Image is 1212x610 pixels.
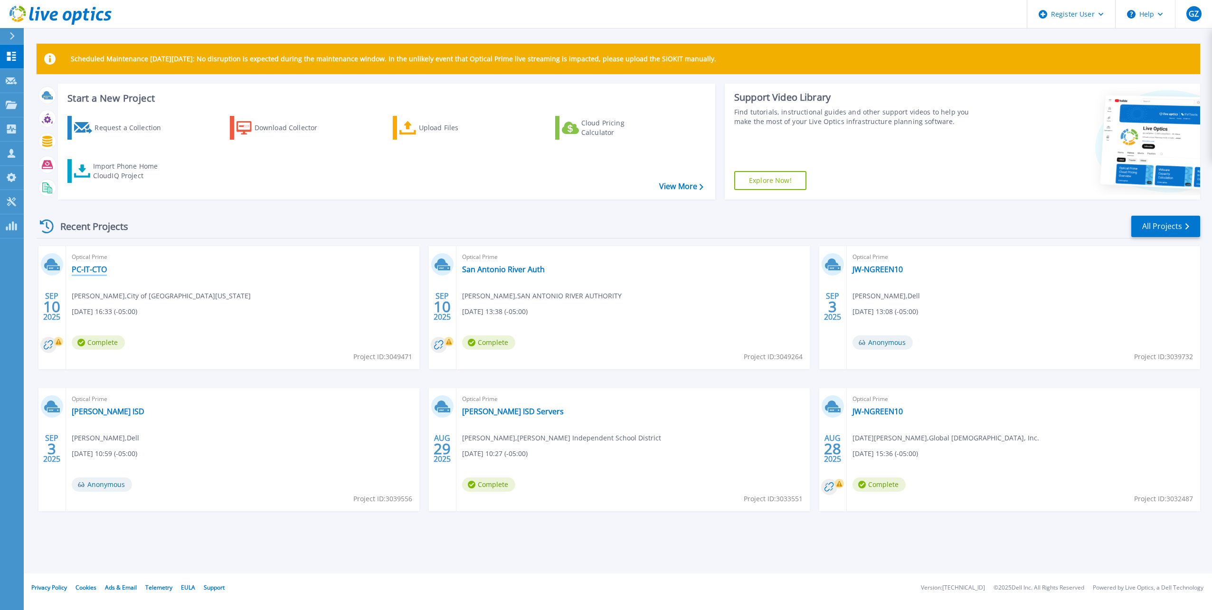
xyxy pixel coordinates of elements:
[72,265,107,274] a: PC-IT-CTO
[852,448,918,459] span: [DATE] 15:36 (-05:00)
[852,335,913,350] span: Anonymous
[852,394,1194,404] span: Optical Prime
[71,55,716,63] p: Scheduled Maintenance [DATE][DATE]: No disruption is expected during the maintenance window. In t...
[1134,494,1193,504] span: Project ID: 3032487
[72,291,251,301] span: [PERSON_NAME] , City of [GEOGRAPHIC_DATA][US_STATE]
[659,182,703,191] a: View More
[734,91,980,104] div: Support Video Library
[72,335,125,350] span: Complete
[145,583,172,591] a: Telemetry
[994,585,1084,591] li: © 2025 Dell Inc. All Rights Reserved
[852,252,1194,262] span: Optical Prime
[419,118,495,137] div: Upload Files
[434,445,451,453] span: 29
[72,407,144,416] a: [PERSON_NAME] ISD
[852,433,1039,443] span: [DATE][PERSON_NAME] , Global [DEMOGRAPHIC_DATA], Inc.
[852,407,903,416] a: JW-NGREEN10
[95,118,170,137] div: Request a Collection
[852,477,906,492] span: Complete
[393,116,499,140] a: Upload Files
[67,116,173,140] a: Request a Collection
[1093,585,1203,591] li: Powered by Live Optics, a Dell Technology
[744,352,803,362] span: Project ID: 3049264
[462,265,545,274] a: San Antonio River Auth
[105,583,137,591] a: Ads & Email
[824,289,842,324] div: SEP 2025
[72,252,414,262] span: Optical Prime
[230,116,336,140] a: Download Collector
[852,265,903,274] a: JW-NGREEN10
[76,583,96,591] a: Cookies
[433,289,451,324] div: SEP 2025
[93,162,167,181] div: Import Phone Home CloudIQ Project
[828,303,837,311] span: 3
[181,583,195,591] a: EULA
[824,445,841,453] span: 28
[434,303,451,311] span: 10
[744,494,803,504] span: Project ID: 3033551
[43,431,61,466] div: SEP 2025
[72,433,139,443] span: [PERSON_NAME] , Dell
[824,431,842,466] div: AUG 2025
[72,477,132,492] span: Anonymous
[353,494,412,504] span: Project ID: 3039556
[43,303,60,311] span: 10
[72,448,137,459] span: [DATE] 10:59 (-05:00)
[353,352,412,362] span: Project ID: 3049471
[1134,352,1193,362] span: Project ID: 3039732
[204,583,225,591] a: Support
[1131,216,1200,237] a: All Projects
[462,433,661,443] span: [PERSON_NAME] , [PERSON_NAME] Independent School District
[31,583,67,591] a: Privacy Policy
[462,448,528,459] span: [DATE] 10:27 (-05:00)
[734,107,980,126] div: Find tutorials, instructional guides and other support videos to help you make the most of your L...
[72,394,414,404] span: Optical Prime
[462,335,515,350] span: Complete
[462,291,622,301] span: [PERSON_NAME] , SAN ANTONIO RIVER AUTHORITY
[37,215,141,238] div: Recent Projects
[72,306,137,317] span: [DATE] 16:33 (-05:00)
[47,445,56,453] span: 3
[462,407,564,416] a: [PERSON_NAME] ISD Servers
[255,118,331,137] div: Download Collector
[581,118,657,137] div: Cloud Pricing Calculator
[1189,10,1199,18] span: GZ
[462,477,515,492] span: Complete
[43,289,61,324] div: SEP 2025
[852,291,920,301] span: [PERSON_NAME] , Dell
[462,306,528,317] span: [DATE] 13:38 (-05:00)
[921,585,985,591] li: Version: [TECHNICAL_ID]
[433,431,451,466] div: AUG 2025
[555,116,661,140] a: Cloud Pricing Calculator
[462,252,804,262] span: Optical Prime
[462,394,804,404] span: Optical Prime
[852,306,918,317] span: [DATE] 13:08 (-05:00)
[734,171,806,190] a: Explore Now!
[67,93,703,104] h3: Start a New Project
